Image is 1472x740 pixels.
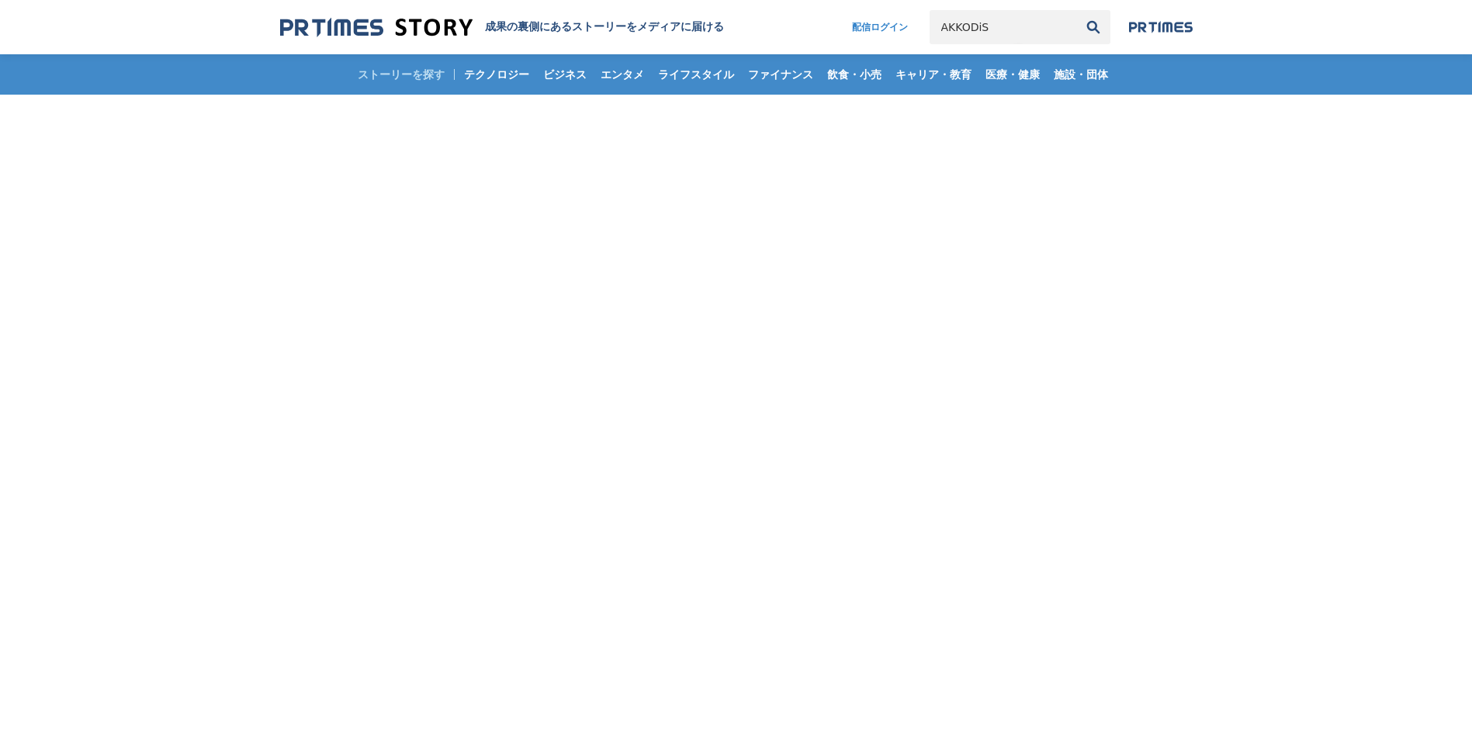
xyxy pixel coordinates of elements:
a: 飲食・小売 [821,54,888,95]
img: 成果の裏側にあるストーリーをメディアに届ける [280,17,473,38]
a: エンタメ [594,54,650,95]
span: テクノロジー [458,67,535,81]
a: 医療・健康 [979,54,1046,95]
a: 成果の裏側にあるストーリーをメディアに届ける 成果の裏側にあるストーリーをメディアに届ける [280,17,724,38]
a: ライフスタイル [652,54,740,95]
span: 施設・団体 [1048,67,1114,81]
a: テクノロジー [458,54,535,95]
span: ビジネス [537,67,593,81]
a: ビジネス [537,54,593,95]
span: ライフスタイル [652,67,740,81]
span: エンタメ [594,67,650,81]
a: ファイナンス [742,54,819,95]
h1: 成果の裏側にあるストーリーをメディアに届ける [485,20,724,34]
span: 飲食・小売 [821,67,888,81]
input: キーワードで検索 [930,10,1076,44]
a: キャリア・教育 [889,54,978,95]
img: prtimes [1129,21,1193,33]
span: ファイナンス [742,67,819,81]
a: 配信ログイン [836,10,923,44]
span: キャリア・教育 [889,67,978,81]
a: 施設・団体 [1048,54,1114,95]
span: 医療・健康 [979,67,1046,81]
button: 検索 [1076,10,1110,44]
